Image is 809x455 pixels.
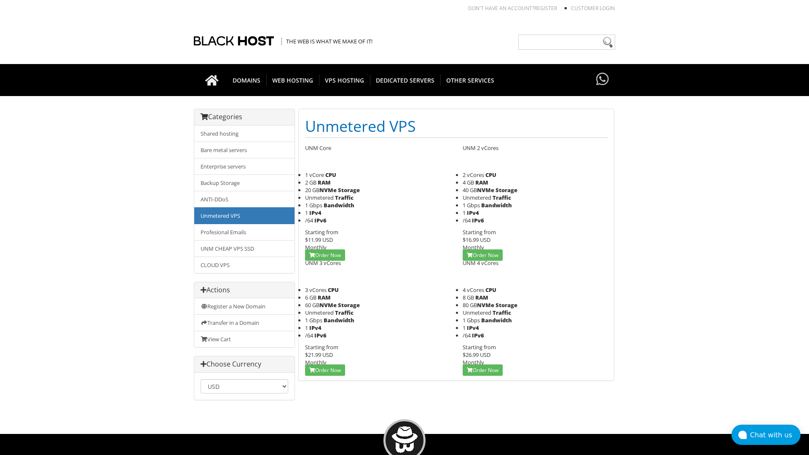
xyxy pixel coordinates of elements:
[305,186,337,194] span: 20 GB
[455,5,557,12] li: Don't have an account?
[319,64,370,96] a: VPS HOSTING
[305,194,334,201] span: Unmetered
[463,144,498,152] span: UNM 2 vCores
[463,259,498,267] span: UNM 4 vCores
[201,286,288,294] h3: Actions
[335,194,354,201] b: Traffic
[305,115,608,138] h1: Unmetered VPS
[463,209,466,217] span: 1
[475,179,488,186] b: RAM
[338,301,360,309] b: Storage
[477,186,494,194] b: NVMe
[496,301,517,309] b: Storage
[463,171,484,179] span: 2 vCores
[731,425,801,445] button: Chat with us
[463,364,503,376] a: Order Now
[281,37,372,45] span: The Web is what we make of it!
[201,361,288,368] h3: Choose Currency
[309,324,321,332] b: IPv4
[463,186,494,194] span: 40 GB
[477,301,494,309] b: NVMe
[194,174,295,191] a: Backup Storage
[440,64,500,96] a: OTHER SERVICES
[496,186,517,194] b: Storage
[493,194,511,201] b: Traffic
[370,64,441,96] a: DEDICATED SERVERS
[305,316,322,324] span: 1 Gbps
[463,316,480,324] span: 1 Gbps
[305,286,327,294] span: 3 vCores
[325,171,336,179] b: CPU
[493,309,511,316] b: Traffic
[305,236,333,244] span: $11.99 USD
[472,332,484,339] b: IPv6
[472,217,484,224] b: IPv6
[194,257,295,273] a: CLOUD VPS
[463,201,480,209] span: 1 Gbps
[324,201,354,209] b: Bandwidth
[305,324,308,332] span: 1
[318,294,331,301] b: RAM
[463,332,471,339] span: /64
[194,207,295,224] a: Unmetered VPS
[463,286,484,294] span: 4 vCores
[201,113,288,121] h3: Categories
[305,209,308,217] span: 1
[194,158,295,175] a: Enterprise servers
[463,301,494,309] span: 80 GB
[463,343,608,366] div: Starting from Monthly
[266,75,319,86] span: WEB HOSTING
[314,332,327,339] b: IPv6
[750,431,801,439] div: Chat with us
[305,249,345,261] a: Order Now
[194,240,295,257] a: UNM CHEAP VPS SSD
[305,179,316,186] span: 2 GB
[305,301,337,309] span: 60 GB
[338,186,360,194] b: Storage
[194,331,295,347] a: View Cart
[305,201,322,209] span: 1 Gbps
[481,201,512,209] b: Bandwidth
[463,217,471,224] span: /64
[463,324,466,332] span: 1
[305,351,333,359] span: $21.99 USD
[194,298,295,315] a: Register a New Domain
[305,144,331,152] span: UNM Core
[227,64,267,96] a: DOMAINS
[319,301,337,309] b: NVMe
[328,286,339,294] b: CPU
[305,217,313,224] span: /64
[194,142,295,158] a: Bare metal servers
[335,309,354,316] b: Traffic
[227,75,267,86] span: DOMAINS
[485,171,496,179] b: CPU
[194,314,295,331] a: Transfer in a Domain
[194,126,295,142] a: Shared hosting
[594,64,611,95] a: Have questions?
[463,236,490,244] span: $16.99 USD
[481,316,512,324] b: Bandwidth
[318,179,331,186] b: RAM
[305,294,316,301] span: 6 GB
[463,309,491,316] span: Unmetered
[463,194,491,201] span: Unmetered
[571,5,615,12] a: Customer Login
[194,191,295,208] a: ANTI-DDoS
[475,294,488,301] b: RAM
[305,228,450,251] div: Starting from Monthly
[324,316,354,324] b: Bandwidth
[463,228,608,251] div: Starting from Monthly
[391,426,418,453] img: BlackHOST mascont, Blacky.
[370,75,441,86] span: DEDICATED SERVERS
[440,75,500,86] span: OTHER SERVICES
[534,5,557,12] a: REGISTER
[485,286,496,294] b: CPU
[518,35,615,50] input: Need help?
[197,64,227,96] a: Go to homepage
[266,64,319,96] a: WEB HOSTING
[319,75,370,86] span: VPS HOSTING
[463,351,490,359] span: $26.99 USD
[463,249,503,261] a: Order Now
[319,186,337,194] b: NVMe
